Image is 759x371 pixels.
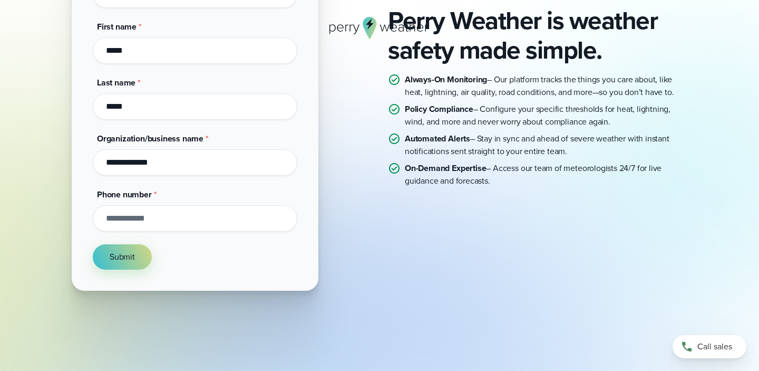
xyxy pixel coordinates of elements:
button: Submit [93,244,152,270]
span: Submit [110,251,135,263]
p: – Stay in sync and ahead of severe weather with instant notifications sent straight to your entir... [405,132,687,158]
p: – Our platform tracks the things you care about, like heat, lightning, air quality, road conditio... [405,73,687,99]
strong: On-Demand Expertise [405,162,486,174]
span: Last name [97,77,135,89]
p: – Configure your specific thresholds for heat, lightning, wind, and more and never worry about co... [405,103,687,128]
strong: Automated Alerts [405,132,470,145]
span: Call sales [697,340,732,353]
span: Organization/business name [97,132,203,145]
a: Call sales [673,335,746,358]
strong: Policy Compliance [405,103,473,115]
p: – Access our team of meteorologists 24/7 for live guidance and forecasts. [405,162,687,187]
h2: Perry Weather is weather safety made simple. [388,6,687,65]
span: Phone number [97,188,152,201]
strong: Always-On Monitoring [405,73,487,85]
